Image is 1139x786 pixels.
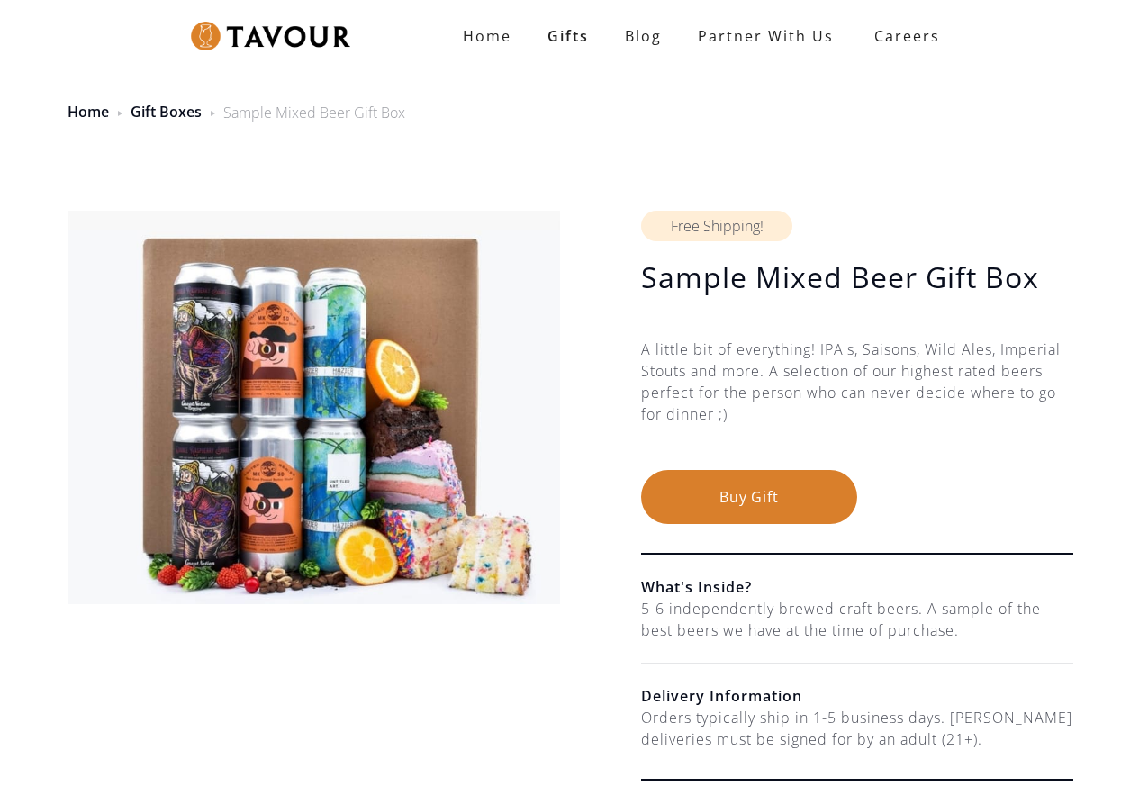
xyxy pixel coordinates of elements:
a: partner with us [680,18,852,54]
a: Gift Boxes [131,102,202,122]
h6: Delivery Information [641,685,1073,707]
div: 5-6 independently brewed craft beers. A sample of the best beers we have at the time of purchase. [641,598,1073,641]
button: Buy Gift [641,470,857,524]
div: Free Shipping! [641,211,792,241]
div: A little bit of everything! IPA's, Saisons, Wild Ales, Imperial Stouts and more. A selection of o... [641,339,1073,470]
a: Gifts [529,18,607,54]
a: Home [445,18,529,54]
h6: What's Inside? [641,576,1073,598]
div: Sample Mixed Beer Gift Box [223,102,405,123]
h1: Sample Mixed Beer Gift Box [641,259,1073,295]
a: Home [68,102,109,122]
div: Orders typically ship in 1-5 business days. [PERSON_NAME] deliveries must be signed for by an adu... [641,707,1073,750]
strong: Home [463,26,511,46]
strong: Careers [874,18,940,54]
a: Blog [607,18,680,54]
a: Careers [852,11,954,61]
